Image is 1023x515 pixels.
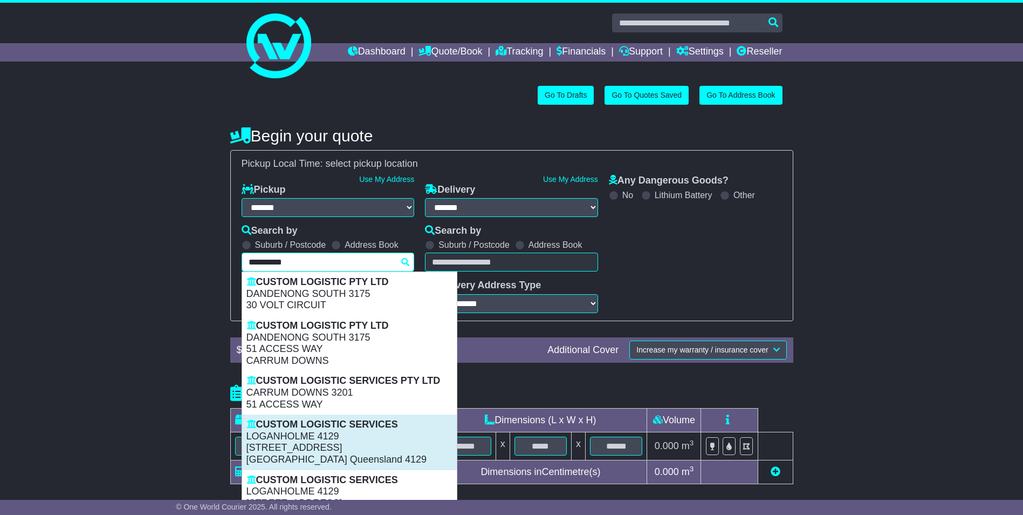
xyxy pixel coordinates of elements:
p: CUSTOM LOGISTIC SERVICES [246,475,452,486]
a: Add new item [771,466,780,477]
a: Tracking [496,43,543,62]
label: No [622,190,633,200]
p: LOGANHOLME 4129 [246,431,452,443]
p: CUSTOM LOGISTIC PTY LTD [246,276,452,288]
p: LOGANHOLME 4129 [246,486,452,498]
a: Go To Drafts [538,86,594,105]
label: Other [733,190,755,200]
div: $ FreightSafe warranty included [231,344,543,356]
h4: Begin your quote [230,127,793,145]
label: Delivery [425,184,475,196]
sup: 3 [690,465,694,473]
p: 51 ACCESS WAY [246,343,452,355]
p: DANDENONG SOUTH 3175 [246,288,452,300]
label: Address Book [345,240,399,250]
div: Pickup Local Time: [236,158,787,170]
a: Settings [676,43,724,62]
a: Dashboard [348,43,406,62]
a: Quote/Book [418,43,482,62]
span: 0.000 [655,466,679,477]
label: Address Book [528,240,582,250]
label: Pickup [242,184,286,196]
p: 51 ACCESS WAY [246,399,452,411]
p: DANDENONG SOUTH 3175 [246,332,452,344]
div: Additional Cover [542,344,624,356]
label: Suburb / Postcode [255,240,326,250]
td: Volume [647,408,701,432]
p: 30 VOLT CIRCUIT [246,300,452,311]
label: Suburb / Postcode [438,240,510,250]
p: CARRUM DOWNS 3201 [246,387,452,399]
td: x [572,432,586,460]
label: Any Dangerous Goods? [609,175,729,187]
a: Support [619,43,663,62]
span: Increase my warranty / insurance cover [636,345,768,354]
a: Financials [557,43,606,62]
td: x [496,432,510,460]
h4: Package details | [230,384,366,402]
p: CARRUM DOWNS [246,355,452,367]
span: © One World Courier 2025. All rights reserved. [176,503,332,511]
td: Dimensions in Centimetre(s) [434,460,647,484]
p: [STREET_ADDRESS] [246,498,452,510]
span: m [682,441,694,451]
a: Reseller [737,43,782,62]
span: select pickup location [326,158,418,169]
a: Go To Address Book [699,86,782,105]
p: [GEOGRAPHIC_DATA] Queensland 4129 [246,454,452,466]
p: [STREET_ADDRESS] [246,442,452,454]
label: Search by [425,225,481,237]
p: CUSTOM LOGISTIC SERVICES PTY LTD [246,375,452,387]
p: CUSTOM LOGISTIC SERVICES [246,419,452,431]
a: Use My Address [359,175,414,184]
a: Go To Quotes Saved [605,86,689,105]
label: Lithium Battery [655,190,712,200]
td: Total [230,460,320,484]
button: Increase my warranty / insurance cover [629,341,786,360]
p: CUSTOM LOGISTIC PTY LTD [246,320,452,332]
span: m [682,466,694,477]
label: Search by [242,225,298,237]
sup: 3 [690,439,694,447]
label: Delivery Address Type [425,280,541,292]
td: Type [230,408,320,432]
span: 0.000 [655,441,679,451]
td: Dimensions (L x W x H) [434,408,647,432]
a: Use My Address [543,175,598,184]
